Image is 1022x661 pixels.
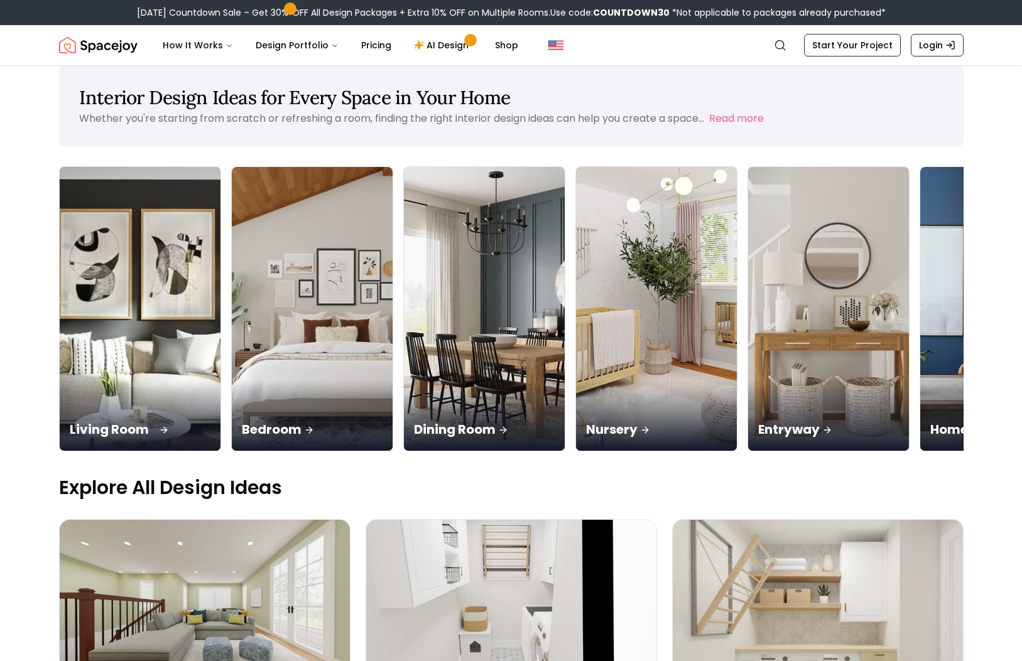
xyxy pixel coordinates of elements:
span: Use code: [550,6,670,19]
p: Living Room [70,421,210,438]
img: United States [548,38,563,53]
a: BedroomBedroom [231,166,393,451]
a: Shop [485,33,528,58]
a: AI Design [404,33,482,58]
p: Whether you're starting from scratch or refreshing a room, finding the right interior design idea... [79,111,704,126]
button: Read more [709,111,764,126]
button: How It Works [153,33,243,58]
p: Entryway [758,421,899,438]
img: Spacejoy Logo [59,33,138,58]
img: Dining Room [404,167,565,451]
a: Pricing [351,33,401,58]
nav: Main [153,33,528,58]
p: Dining Room [414,421,555,438]
p: Bedroom [242,421,383,438]
span: *Not applicable to packages already purchased* [670,6,886,19]
img: Entryway [748,167,909,451]
button: Design Portfolio [246,33,349,58]
img: Living Room [55,160,224,458]
img: Nursery [576,167,737,451]
b: COUNTDOWN30 [593,6,670,19]
h1: Interior Design Ideas for Every Space in Your Home [79,86,943,109]
nav: Global [59,25,964,65]
a: Login [911,34,964,56]
a: Dining RoomDining Room [403,166,565,451]
p: Nursery [586,421,727,438]
a: Start Your Project [804,34,901,56]
a: Spacejoy [59,33,138,58]
p: Explore All Design Ideas [59,476,964,499]
img: Bedroom [232,167,393,451]
a: EntrywayEntryway [747,166,910,451]
a: NurseryNursery [575,166,737,451]
div: [DATE] Countdown Sale – Get 30% OFF All Design Packages + Extra 10% OFF on Multiple Rooms. [137,6,886,19]
a: Living RoomLiving Room [59,166,221,451]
